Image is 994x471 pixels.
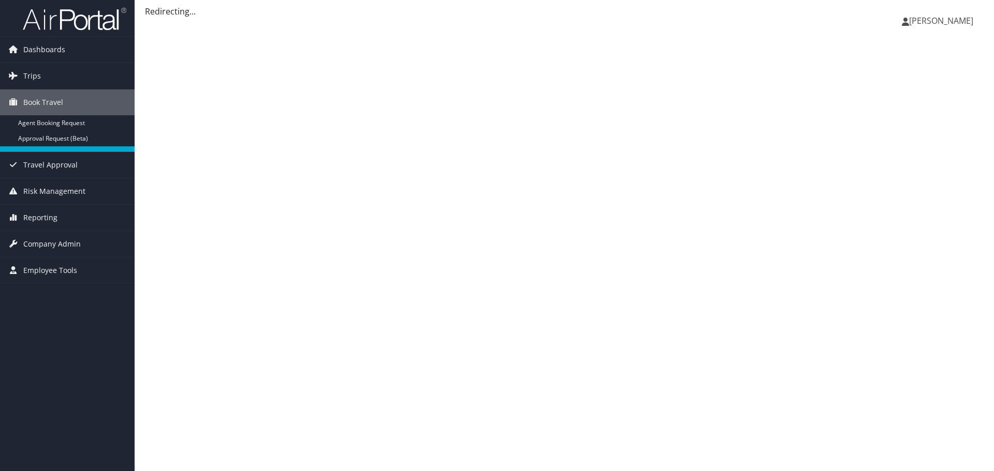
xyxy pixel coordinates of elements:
[23,63,41,89] span: Trips
[23,7,126,31] img: airportal-logo.png
[23,205,57,231] span: Reporting
[145,5,984,18] div: Redirecting...
[23,152,78,178] span: Travel Approval
[23,37,65,63] span: Dashboards
[23,89,63,115] span: Book Travel
[909,15,973,26] span: [PERSON_NAME]
[902,5,984,36] a: [PERSON_NAME]
[23,231,81,257] span: Company Admin
[23,178,85,204] span: Risk Management
[23,257,77,283] span: Employee Tools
